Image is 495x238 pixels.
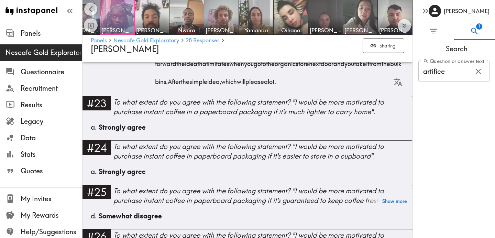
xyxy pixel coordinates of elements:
[21,227,82,237] span: Help/Suggestions
[363,39,404,53] button: Sharing
[181,70,189,88] span: the
[82,185,111,199] div: #25
[91,37,107,44] a: Panels
[91,211,404,221] div: d.
[91,122,404,132] div: a.
[418,44,495,54] span: Search
[382,196,407,206] button: Show more
[21,84,82,93] span: Recruitment
[82,96,111,110] div: #23
[21,210,82,220] span: My Rewards
[413,22,454,40] button: Filter Responses
[344,26,376,34] span: [PERSON_NAME]
[82,140,111,155] div: #24
[168,70,181,88] span: After
[101,26,133,34] span: [PERSON_NAME]
[99,212,162,220] span: Somewhat disagree
[99,123,146,131] span: Strongly agree
[310,26,341,34] span: [PERSON_NAME]
[444,7,489,15] h6: [PERSON_NAME]
[21,67,82,77] span: Questionnaire
[379,26,411,34] span: [PERSON_NAME]
[186,37,220,44] a: 28 Responses
[21,150,82,159] span: Stats
[21,166,82,176] span: Quotes
[207,70,221,88] span: idea,
[21,194,82,204] span: My Invites
[155,70,168,88] span: bins.
[21,29,82,38] span: Panels
[82,140,412,167] a: #24To what extent do you agree with the following statement? "I would be more motivated to purcha...
[91,167,404,176] div: a.
[67,26,98,34] span: [PERSON_NAME]
[398,19,411,32] button: Expand to show all items
[113,97,412,117] div: To what extent do you agree with the following statement? "I would be more motivated to purchase ...
[82,96,412,122] a: #23To what extent do you agree with the following statement? "I would be more motivated to purcha...
[5,48,82,57] span: Nescafe Gold Exploratory
[240,26,272,34] span: Yamanda
[275,26,307,34] span: Oihana
[171,26,202,34] span: Nwora
[264,70,268,88] span: a
[392,76,404,89] button: select language
[84,2,98,16] button: Scroll left
[91,44,159,54] span: [PERSON_NAME]
[186,37,220,43] span: 28 Responses
[430,57,484,65] span: Question or answer text
[21,100,82,110] span: Results
[113,142,412,161] div: To what extent do you agree with the following statement? "I would be more motivated to purchase ...
[189,70,207,88] span: simple
[99,167,146,176] span: Strongly agree
[21,133,82,143] span: Data
[476,23,482,30] span: 1
[84,19,98,32] button: Toggle between responses and questions
[221,70,237,88] span: which
[245,70,264,88] span: please
[237,70,245,88] span: will
[113,37,179,44] a: Nescafe Gold Exploratory
[136,26,168,34] span: [PERSON_NAME]
[82,185,412,211] a: #25To what extent do you agree with the following statement? "I would be more motivated to purcha...
[268,70,276,88] span: lot.
[429,26,438,36] span: Filter Responses
[21,117,82,126] span: Legacy
[206,26,237,34] span: [PERSON_NAME]
[113,186,412,205] div: To what extent do you agree with the following statement? "I would be more motivated to purchase ...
